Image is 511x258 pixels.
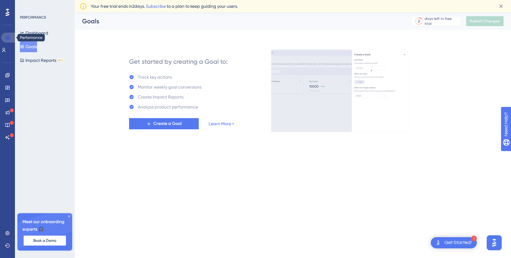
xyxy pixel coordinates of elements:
div: Monitor weekly goal conversions [138,83,202,91]
span: Need Help? [15,2,39,9]
span: Your free trial ends in 2 days. to a plan to keep guiding your users. [91,2,238,10]
div: Create Impact Reports [138,93,183,101]
div: 1 [471,236,477,241]
div: 2 [418,19,420,24]
span: Meet our onboarding experts 🎧 [22,218,67,233]
a: Learn More > [209,120,234,127]
span: Create a Goal [153,120,182,127]
button: Goals [20,41,37,52]
div: Analyze product performance [138,103,198,111]
a: Subscribe [146,4,166,9]
img: 4ba7ac607e596fd2f9ec34f7978dce69.gif [271,49,408,132]
span: Book a Demo [33,238,56,243]
img: launcher-image-alternative-text [434,239,442,246]
button: Dashboard [20,27,48,39]
iframe: UserGuiding AI Assistant Launcher [485,233,504,252]
div: days left in free trial [425,16,459,26]
div: PERFORMANCE [20,15,46,20]
button: Impact ReportsBETA [20,55,63,66]
div: Get Started! [444,239,472,246]
button: Publish Changes [466,16,504,26]
div: Open Get Started! checklist, remaining modules: 1 [431,237,477,248]
div: Track key actions [138,73,172,81]
button: Book a Demo [24,236,66,246]
div: Goals [82,17,396,25]
div: Get started by creating a Goal to: [129,57,228,66]
span: Publish Changes [470,19,500,24]
div: BETA [58,59,63,62]
button: Create a Goal [129,118,199,129]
